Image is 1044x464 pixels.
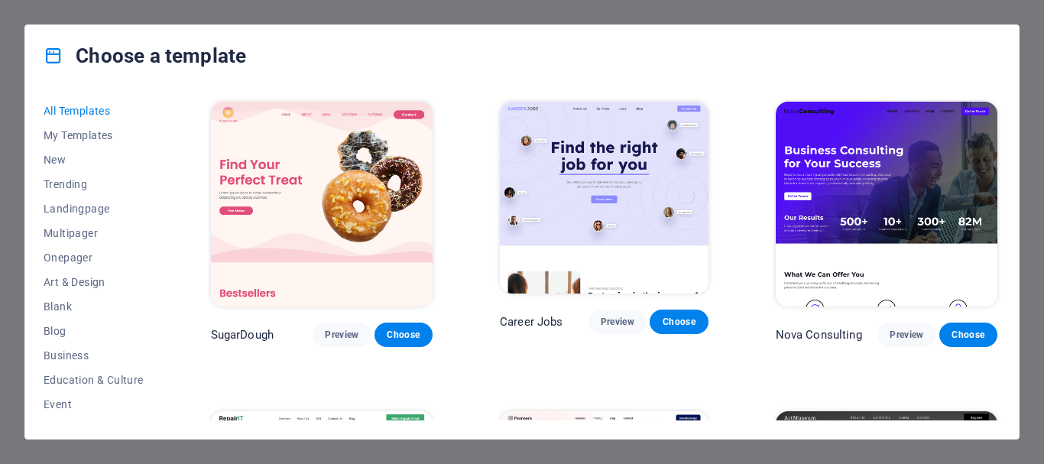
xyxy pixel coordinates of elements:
[44,270,144,294] button: Art & Design
[325,329,358,341] span: Preview
[662,316,695,328] span: Choose
[44,148,144,172] button: New
[44,221,144,245] button: Multipager
[44,319,144,343] button: Blog
[650,310,708,334] button: Choose
[44,129,144,141] span: My Templates
[374,323,433,347] button: Choose
[890,329,923,341] span: Preview
[44,368,144,392] button: Education & Culture
[44,343,144,368] button: Business
[44,349,144,362] span: Business
[44,417,144,441] button: Gastronomy
[588,310,647,334] button: Preview
[44,294,144,319] button: Blank
[387,329,420,341] span: Choose
[877,323,935,347] button: Preview
[44,105,144,117] span: All Templates
[44,398,144,410] span: Event
[500,314,563,329] p: Career Jobs
[211,327,274,342] p: SugarDough
[44,203,144,215] span: Landingpage
[44,245,144,270] button: Onepager
[952,329,985,341] span: Choose
[44,172,144,196] button: Trending
[44,276,144,288] span: Art & Design
[44,251,144,264] span: Onepager
[211,102,433,307] img: SugarDough
[44,196,144,221] button: Landingpage
[44,44,246,68] h4: Choose a template
[500,102,708,294] img: Career Jobs
[313,323,371,347] button: Preview
[44,99,144,123] button: All Templates
[44,227,144,239] span: Multipager
[44,178,144,190] span: Trending
[601,316,634,328] span: Preview
[44,154,144,166] span: New
[939,323,997,347] button: Choose
[44,392,144,417] button: Event
[44,123,144,148] button: My Templates
[44,300,144,313] span: Blank
[776,102,997,307] img: Nova Consulting
[44,325,144,337] span: Blog
[776,327,862,342] p: Nova Consulting
[44,374,144,386] span: Education & Culture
